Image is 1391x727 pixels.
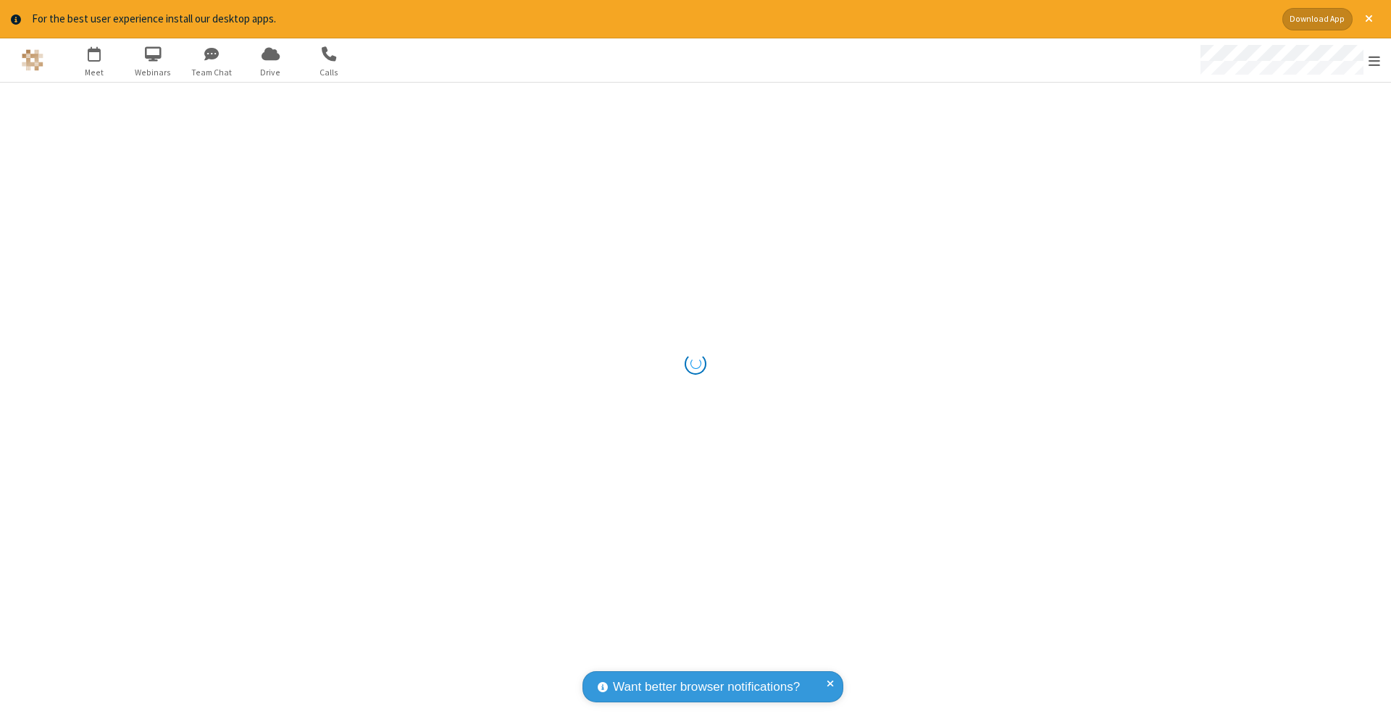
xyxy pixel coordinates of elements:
[302,66,356,79] span: Calls
[243,66,298,79] span: Drive
[613,678,800,697] span: Want better browser notifications?
[22,49,43,71] img: QA Selenium DO NOT DELETE OR CHANGE
[185,66,239,79] span: Team Chat
[67,66,122,79] span: Meet
[32,11,1271,28] div: For the best user experience install our desktop apps.
[1282,8,1353,30] button: Download App
[1187,38,1391,82] div: Open menu
[126,66,180,79] span: Webinars
[1358,8,1380,30] button: Close alert
[5,38,59,82] button: Logo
